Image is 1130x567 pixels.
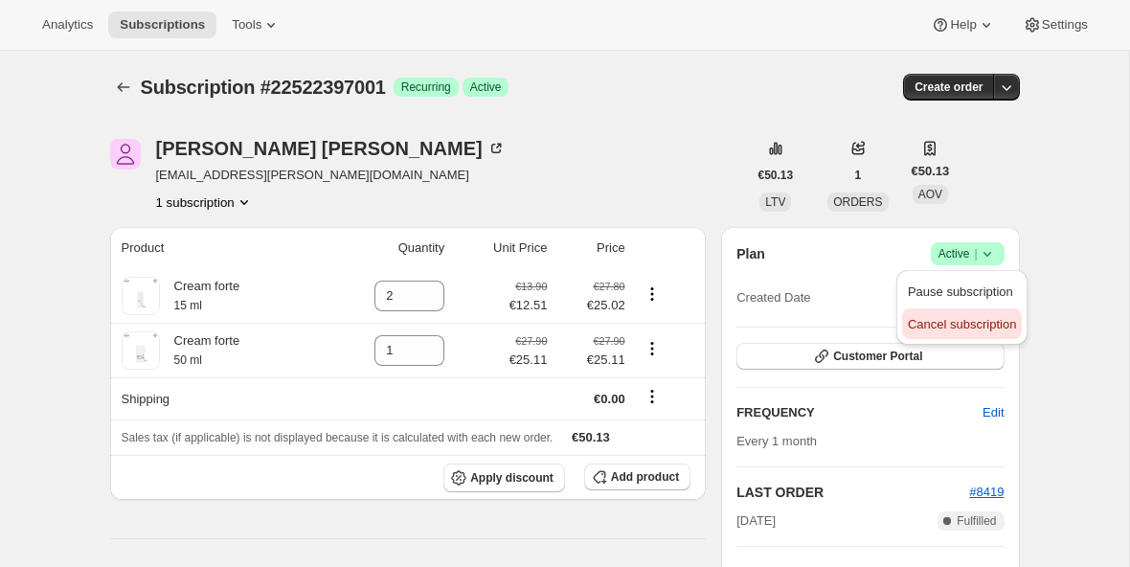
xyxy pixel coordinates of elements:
button: 1 [844,162,873,189]
h2: FREQUENCY [736,403,983,422]
small: 15 ml [174,299,202,312]
th: Unit Price [450,227,553,269]
span: Add product [611,469,679,485]
span: Edit [983,403,1004,422]
span: Cancel subscription [908,317,1016,331]
th: Product [110,227,323,269]
span: Active [470,79,502,95]
button: Subscriptions [108,11,216,38]
small: €27.90 [594,335,625,347]
h2: LAST ORDER [736,483,969,502]
img: product img [122,331,159,370]
button: Analytics [31,11,104,38]
span: Apply discount [470,470,554,486]
span: ORDERS [833,195,882,209]
h2: Plan [736,244,765,263]
span: AOV [918,188,942,201]
button: Product actions [156,193,254,212]
div: Cream forte [160,331,240,370]
span: €25.02 [558,296,624,315]
span: [EMAIL_ADDRESS][PERSON_NAME][DOMAIN_NAME] [156,166,506,185]
th: Price [553,227,630,269]
span: Tools [232,17,261,33]
span: Pause subscription [908,284,1013,299]
span: Customer Portal [833,349,922,364]
span: Subscription #22522397001 [141,77,386,98]
button: Apply discount [443,464,565,492]
span: Create order [915,79,983,95]
span: Help [950,17,976,33]
span: €50.13 [572,430,610,444]
button: Edit [971,397,1015,428]
small: €13.90 [515,281,547,292]
button: Product actions [637,338,667,359]
span: | [974,246,977,261]
span: €25.11 [509,351,548,370]
span: Every 1 month [736,434,817,448]
span: Recurring [401,79,451,95]
span: Created Date [736,288,810,307]
button: Help [919,11,1006,38]
span: €25.11 [558,351,624,370]
span: €50.13 [758,168,794,183]
small: 50 ml [174,353,202,367]
button: Tools [220,11,292,38]
span: Subscriptions [120,17,205,33]
button: Add product [584,464,690,490]
span: Sales tax (if applicable) is not displayed because it is calculated with each new order. [122,431,554,444]
button: €50.13 [747,162,805,189]
button: #8419 [969,483,1004,502]
img: product img [122,277,159,315]
div: [PERSON_NAME] [PERSON_NAME] [156,139,506,158]
button: Subscriptions [110,74,137,101]
span: Arno Kausch [110,139,141,170]
span: LTV [765,195,785,209]
span: Settings [1042,17,1088,33]
small: €27.90 [515,335,547,347]
button: Cancel subscription [902,308,1022,339]
a: #8419 [969,485,1004,499]
button: Customer Portal [736,343,1004,370]
span: [DATE] [736,511,776,531]
span: Active [938,244,997,263]
th: Shipping [110,377,323,420]
button: Create order [903,74,994,101]
small: €27.80 [594,281,625,292]
button: Settings [1011,11,1099,38]
th: Quantity [323,227,450,269]
span: Analytics [42,17,93,33]
span: 1 [855,168,862,183]
span: €12.51 [509,296,548,315]
div: Cream forte [160,277,240,315]
span: Fulfilled [957,513,996,529]
button: Product actions [637,283,667,305]
span: €50.13 [912,162,950,181]
button: Shipping actions [637,386,667,407]
span: €0.00 [594,392,625,406]
button: Pause subscription [902,276,1022,306]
